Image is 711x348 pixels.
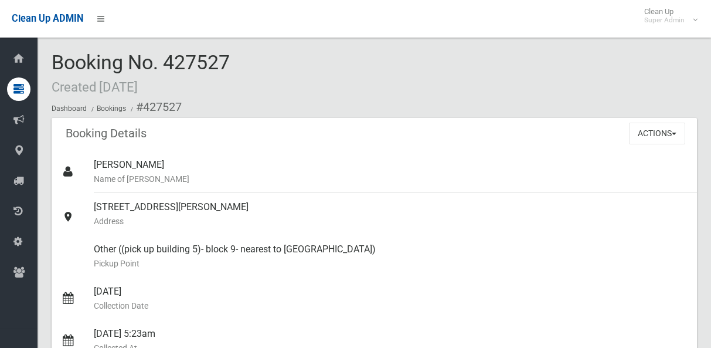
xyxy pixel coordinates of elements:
div: Other ((pick up building 5)- block 9- nearest to [GEOGRAPHIC_DATA]) [94,235,688,278]
div: [DATE] [94,278,688,320]
small: Created [DATE] [52,79,138,94]
small: Name of [PERSON_NAME] [94,172,688,186]
small: Address [94,214,688,228]
small: Super Admin [644,16,685,25]
span: Clean Up ADMIN [12,13,83,24]
header: Booking Details [52,122,161,145]
a: Bookings [97,104,126,113]
a: Dashboard [52,104,87,113]
span: Clean Up [638,7,696,25]
div: [PERSON_NAME] [94,151,688,193]
div: [STREET_ADDRESS][PERSON_NAME] [94,193,688,235]
small: Pickup Point [94,256,688,271]
small: Collection Date [94,299,688,313]
span: Booking No. 427527 [52,50,230,96]
button: Actions [629,123,685,144]
li: #427527 [128,96,182,118]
